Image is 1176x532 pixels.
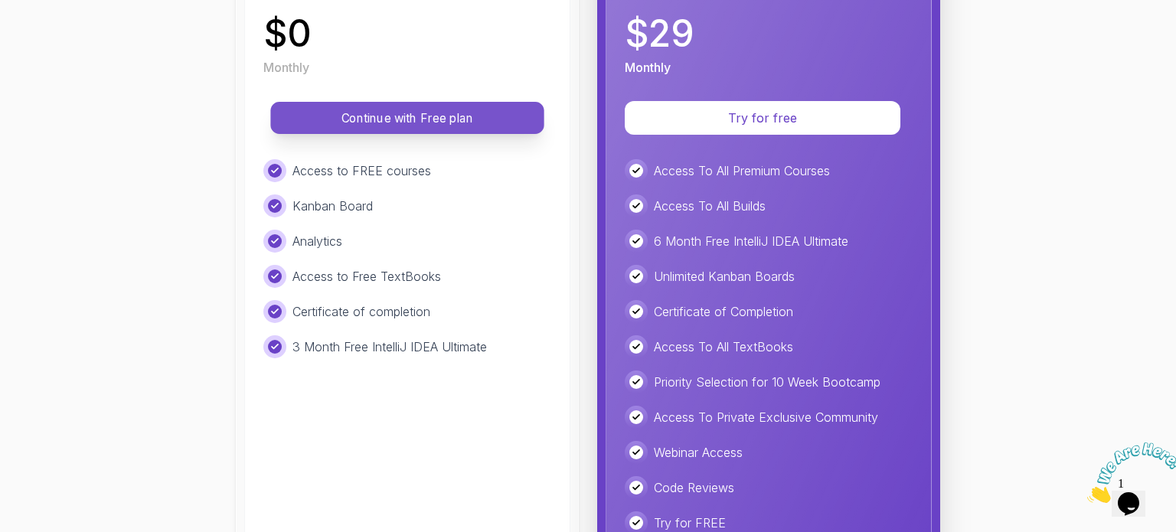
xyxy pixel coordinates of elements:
[292,267,441,286] p: Access to Free TextBooks
[1081,436,1176,509] iframe: chat widget
[654,338,793,356] p: Access To All TextBooks
[654,443,743,462] p: Webinar Access
[270,102,544,134] button: Continue with Free plan
[654,478,734,497] p: Code Reviews
[654,302,793,321] p: Certificate of Completion
[6,6,12,19] span: 1
[292,302,430,321] p: Certificate of completion
[292,232,342,250] p: Analytics
[654,408,878,426] p: Access To Private Exclusive Community
[643,109,882,127] p: Try for free
[625,15,694,52] p: $ 29
[292,197,373,215] p: Kanban Board
[654,197,766,215] p: Access To All Builds
[292,338,487,356] p: 3 Month Free IntelliJ IDEA Ultimate
[625,101,900,135] button: Try for free
[288,109,527,127] p: Continue with Free plan
[654,373,880,391] p: Priority Selection for 10 Week Bootcamp
[263,15,312,52] p: $ 0
[625,58,671,77] p: Monthly
[654,232,848,250] p: 6 Month Free IntelliJ IDEA Ultimate
[654,514,726,532] p: Try for FREE
[654,267,795,286] p: Unlimited Kanban Boards
[654,162,830,180] p: Access To All Premium Courses
[292,162,431,180] p: Access to FREE courses
[6,6,101,67] img: Chat attention grabber
[263,58,309,77] p: Monthly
